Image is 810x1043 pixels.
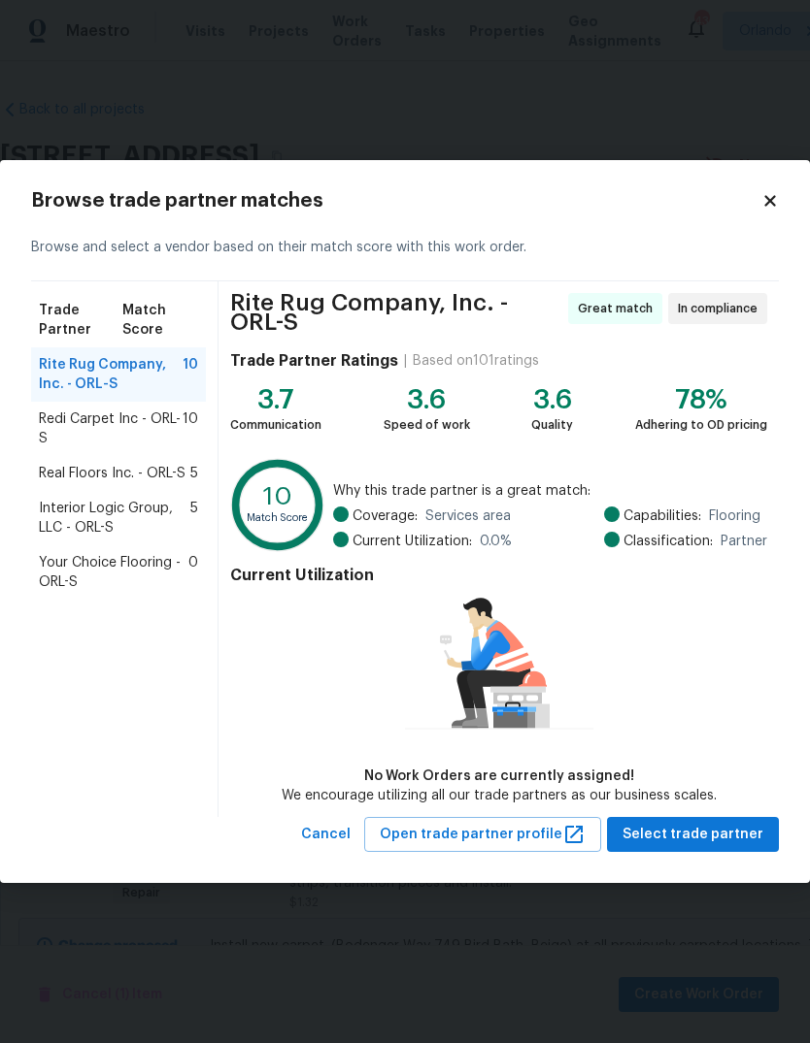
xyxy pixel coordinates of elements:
span: Match Score [122,301,198,340]
div: We encourage utilizing all our trade partners as our business scales. [282,786,717,805]
h4: Current Utilization [230,566,767,585]
span: 10 [183,355,198,394]
div: Speed of work [384,415,470,435]
div: 3.7 [230,390,321,409]
span: 0.0 % [480,532,512,551]
button: Cancel [293,817,358,853]
span: Classification: [624,532,713,551]
text: 10 [263,483,292,509]
div: 3.6 [531,390,573,409]
span: 0 [188,553,198,592]
div: Quality [531,415,573,435]
span: Trade Partner [39,301,122,340]
span: 5 [190,499,198,538]
span: Great match [578,299,660,318]
div: Adhering to OD pricing [635,415,767,435]
div: 3.6 [384,390,470,409]
span: Redi Carpet Inc - ORL-S [39,409,183,448]
span: Current Utilization: [353,532,472,551]
div: Communication [230,415,321,435]
h2: Browse trade partner matches [31,191,761,211]
div: 78% [635,390,767,409]
span: Services area [425,506,511,526]
div: | [398,351,413,371]
div: Browse and select a vendor based on their match score with this work order. [31,214,779,281]
button: Select trade partner [607,817,779,853]
span: Select trade partner [623,823,763,847]
span: Rite Rug Company, Inc. - ORL-S [39,355,183,394]
span: Capabilities: [624,506,701,526]
span: Coverage: [353,506,418,526]
span: Rite Rug Company, Inc. - ORL-S [230,293,562,332]
div: Based on 101 ratings [413,351,539,371]
span: 5 [190,464,198,483]
span: Why this trade partner is a great match: [333,481,767,501]
h4: Trade Partner Ratings [230,351,398,371]
span: Cancel [301,823,351,847]
span: In compliance [678,299,765,318]
button: Open trade partner profile [364,817,601,853]
span: Partner [721,532,767,551]
span: Your Choice Flooring - ORL-S [39,553,188,592]
span: 10 [183,409,198,448]
span: Flooring [709,506,760,526]
div: No Work Orders are currently assigned! [282,766,717,786]
span: Interior Logic Group, LLC - ORL-S [39,499,190,538]
text: Match Score [247,511,309,522]
span: Real Floors Inc. - ORL-S [39,464,186,483]
span: Open trade partner profile [380,823,586,847]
